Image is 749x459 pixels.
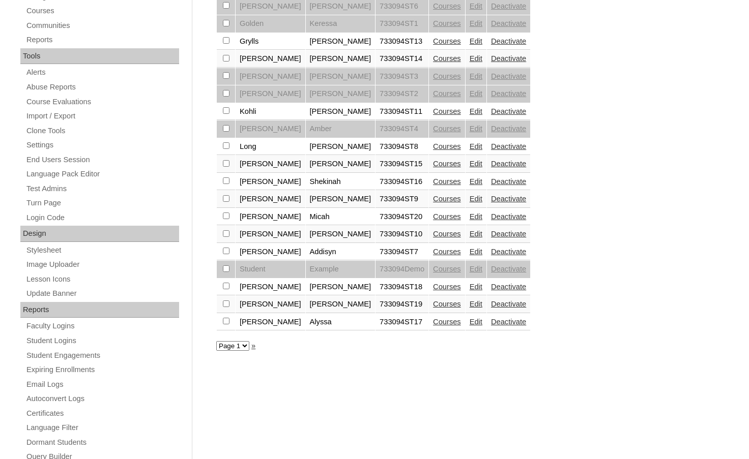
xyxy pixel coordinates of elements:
[376,191,428,208] td: 733094ST9
[376,68,428,85] td: 733094ST3
[433,19,461,27] a: Courses
[25,320,179,332] a: Faculty Logins
[306,226,376,243] td: [PERSON_NAME]
[433,177,461,186] a: Courses
[433,318,461,326] a: Courses
[470,265,482,273] a: Edit
[433,2,461,10] a: Courses
[376,173,428,191] td: 733094ST16
[433,125,461,133] a: Courses
[491,265,526,273] a: Deactivate
[376,138,428,156] td: 733094ST8
[25,436,179,449] a: Dormant Students
[433,54,461,63] a: Courses
[251,342,255,350] a: »
[236,138,305,156] td: Long
[491,19,526,27] a: Deactivate
[25,421,179,434] a: Language Filter
[236,243,305,261] td: [PERSON_NAME]
[470,248,482,256] a: Edit
[236,173,305,191] td: [PERSON_NAME]
[491,72,526,80] a: Deactivate
[376,314,428,331] td: 733094ST17
[376,103,428,120] td: 733094ST11
[470,283,482,291] a: Edit
[236,156,305,173] td: [PERSON_NAME]
[25,125,179,137] a: Clone Tools
[236,50,305,68] td: [PERSON_NAME]
[491,142,526,150] a: Deactivate
[306,279,376,296] td: [PERSON_NAME]
[20,302,179,318] div: Reports
[306,103,376,120] td: [PERSON_NAME]
[491,54,526,63] a: Deactivate
[376,85,428,103] td: 733094ST2
[470,177,482,186] a: Edit
[25,273,179,286] a: Lesson Icons
[470,2,482,10] a: Edit
[25,182,179,195] a: Test Admins
[491,107,526,115] a: Deactivate
[433,212,461,221] a: Courses
[25,363,179,376] a: Expiring Enrollments
[25,154,179,166] a: End Users Session
[306,296,376,313] td: [PERSON_NAME]
[433,160,461,168] a: Courses
[491,160,526,168] a: Deactivate
[25,407,179,420] a: Certificates
[306,33,376,50] td: [PERSON_NAME]
[470,142,482,150] a: Edit
[306,314,376,331] td: Alyssa
[433,230,461,238] a: Courses
[25,258,179,271] a: Image Uploader
[376,208,428,226] td: 733094ST20
[376,226,428,243] td: 733094ST10
[376,120,428,138] td: 733094ST4
[25,197,179,209] a: Turn Page
[470,72,482,80] a: Edit
[433,248,461,256] a: Courses
[236,296,305,313] td: [PERSON_NAME]
[306,120,376,138] td: Amber
[491,230,526,238] a: Deactivate
[491,2,526,10] a: Deactivate
[25,392,179,405] a: Autoconvert Logs
[236,208,305,226] td: [PERSON_NAME]
[470,89,482,98] a: Edit
[491,212,526,221] a: Deactivate
[306,243,376,261] td: Addisyn
[236,68,305,85] td: [PERSON_NAME]
[491,89,526,98] a: Deactivate
[236,191,305,208] td: [PERSON_NAME]
[376,156,428,173] td: 733094ST15
[376,261,428,278] td: 733094Demo
[470,212,482,221] a: Edit
[306,15,376,33] td: Keressa
[491,283,526,291] a: Deactivate
[236,85,305,103] td: [PERSON_NAME]
[376,50,428,68] td: 733094ST14
[433,265,461,273] a: Courses
[25,334,179,347] a: Student Logins
[433,300,461,308] a: Courses
[236,226,305,243] td: [PERSON_NAME]
[25,211,179,224] a: Login Code
[25,5,179,17] a: Courses
[306,138,376,156] td: [PERSON_NAME]
[306,68,376,85] td: [PERSON_NAME]
[20,48,179,65] div: Tools
[376,279,428,296] td: 733094ST18
[470,160,482,168] a: Edit
[236,261,305,278] td: Student
[306,191,376,208] td: [PERSON_NAME]
[25,349,179,362] a: Student Engagements
[25,244,179,257] a: Stylesheet
[376,243,428,261] td: 733094ST7
[491,37,526,45] a: Deactivate
[236,33,305,50] td: Grylls
[306,50,376,68] td: [PERSON_NAME]
[433,107,461,115] a: Courses
[376,33,428,50] td: 733094ST13
[470,230,482,238] a: Edit
[25,34,179,46] a: Reports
